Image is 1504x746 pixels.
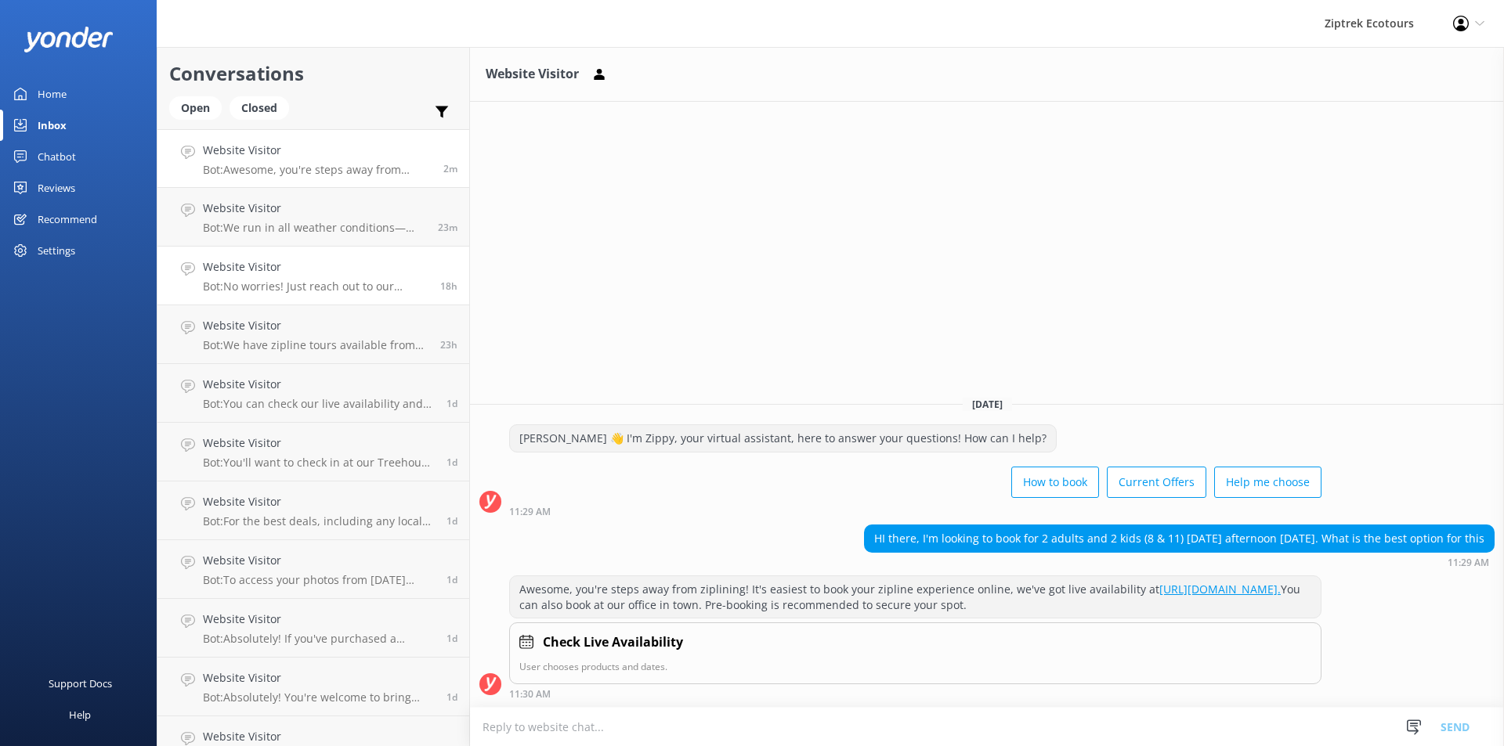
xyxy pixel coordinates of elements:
h4: Website Visitor [203,200,426,217]
span: Sep 24 2025 11:52am (UTC +12:00) Pacific/Auckland [446,690,457,704]
p: Bot: You'll want to check in at our Treehouse 15 minutes before your tour time. If you're taking ... [203,456,435,470]
div: Settings [38,235,75,266]
h4: Check Live Availability [543,632,683,653]
strong: 11:30 AM [509,690,551,699]
a: Website VisitorBot:You'll want to check in at our Treehouse 15 minutes before your tour time. If ... [157,423,469,481]
div: Help [69,699,91,730]
strong: 11:29 AM [1448,558,1489,568]
h4: Website Visitor [203,611,435,628]
a: Website VisitorBot:To access your photos from [DATE] session, head over to the My Photos Page on ... [157,540,469,599]
div: Chatbot [38,141,76,172]
div: Sep 26 2025 11:29am (UTC +12:00) Pacific/Auckland [864,557,1495,568]
a: Website VisitorBot:You can check our live availability and book your zipline tour online at [URL]... [157,364,469,423]
button: Current Offers [1107,467,1206,498]
p: Bot: No worries! Just reach out to our friendly Guest Services Team by emailing us at [EMAIL_ADDR... [203,279,428,294]
span: [DATE] [963,398,1012,411]
p: Bot: To access your photos from [DATE] session, head over to the My Photos Page on our website at... [203,573,435,587]
h4: Website Visitor [203,317,428,334]
h2: Conversations [169,59,457,88]
div: Closed [230,96,289,120]
h4: Website Visitor [203,258,428,276]
p: Bot: Awesome, you're steps away from ziplining! It's easiest to book your zipline experience onli... [203,163,432,177]
span: Sep 25 2025 11:50am (UTC +12:00) Pacific/Auckland [440,338,457,351]
span: Sep 25 2025 08:24am (UTC +12:00) Pacific/Auckland [446,514,457,528]
button: How to book [1011,467,1099,498]
div: Open [169,96,222,120]
h4: Website Visitor [203,376,435,393]
h4: Website Visitor [203,728,435,745]
p: Bot: Absolutely! If you've purchased a gondola ticket and want to head back up after your Kea 6-L... [203,632,435,646]
p: Bot: We run in all weather conditions—rain, shine, or even snow! In the rare event that we need t... [203,221,426,235]
a: Website VisitorBot:We have zipline tours available from early in the morning into the evening, of... [157,305,469,364]
h4: Website Visitor [203,552,435,569]
a: Website VisitorBot:We run in all weather conditions—rain, shine, or even snow! In the rare event ... [157,188,469,247]
span: Sep 26 2025 11:29am (UTC +12:00) Pacific/Auckland [443,162,457,175]
p: Bot: You can check our live availability and book your zipline tour online at [URL][DOMAIN_NAME].... [203,397,435,411]
p: Bot: We have zipline tours available from early in the morning into the evening, offering plenty ... [203,338,428,352]
a: Closed [230,99,297,116]
h4: Website Visitor [203,493,435,510]
span: Sep 24 2025 09:23pm (UTC +12:00) Pacific/Auckland [446,573,457,586]
a: Website VisitorBot:No worries! Just reach out to our friendly Guest Services Team by emailing us ... [157,247,469,305]
div: Sep 26 2025 11:29am (UTC +12:00) Pacific/Auckland [509,506,1321,517]
h4: Website Visitor [203,142,432,159]
div: HI there, I'm looking to book for 2 adults and 2 kids (8 & 11) [DATE] afternoon [DATE]. What is t... [865,525,1494,552]
strong: 11:29 AM [509,507,551,517]
div: Inbox [38,110,67,141]
div: Support Docs [49,668,112,699]
h4: Website Visitor [203,434,435,452]
a: Website VisitorBot:Absolutely! You're welcome to bring your camera on the tour, just make sure it... [157,658,469,716]
p: User chooses products and dates. [519,659,1311,674]
img: yonder-white-logo.png [23,27,114,52]
a: Open [169,99,230,116]
span: Sep 25 2025 09:27am (UTC +12:00) Pacific/Auckland [446,397,457,410]
div: Sep 26 2025 11:30am (UTC +12:00) Pacific/Auckland [509,688,1321,699]
p: Bot: For the best deals, including any local offers, please check out our current offers page: [U... [203,514,435,528]
a: Website VisitorBot:Awesome, you're steps away from ziplining! It's easiest to book your zipline e... [157,129,469,188]
h4: Website Visitor [203,669,435,687]
a: [URL][DOMAIN_NAME]. [1159,582,1281,596]
div: Home [38,78,67,110]
span: Sep 25 2025 05:18pm (UTC +12:00) Pacific/Auckland [440,279,457,293]
div: Awesome, you're steps away from ziplining! It's easiest to book your zipline experience online, w... [510,576,1321,618]
h3: Website Visitor [486,64,579,85]
button: Help me choose [1214,467,1321,498]
span: Sep 26 2025 11:09am (UTC +12:00) Pacific/Auckland [438,221,457,234]
div: Reviews [38,172,75,204]
div: [PERSON_NAME] 👋 I'm Zippy, your virtual assistant, here to answer your questions! How can I help? [510,425,1056,452]
a: Website VisitorBot:For the best deals, including any local offers, please check out our current o... [157,481,469,540]
div: Recommend [38,204,97,235]
span: Sep 25 2025 09:10am (UTC +12:00) Pacific/Auckland [446,456,457,469]
a: Website VisitorBot:Absolutely! If you've purchased a gondola ticket and want to head back up afte... [157,599,469,658]
span: Sep 24 2025 07:36pm (UTC +12:00) Pacific/Auckland [446,632,457,645]
p: Bot: Absolutely! You're welcome to bring your camera on the tour, just make sure it has a neck st... [203,690,435,705]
